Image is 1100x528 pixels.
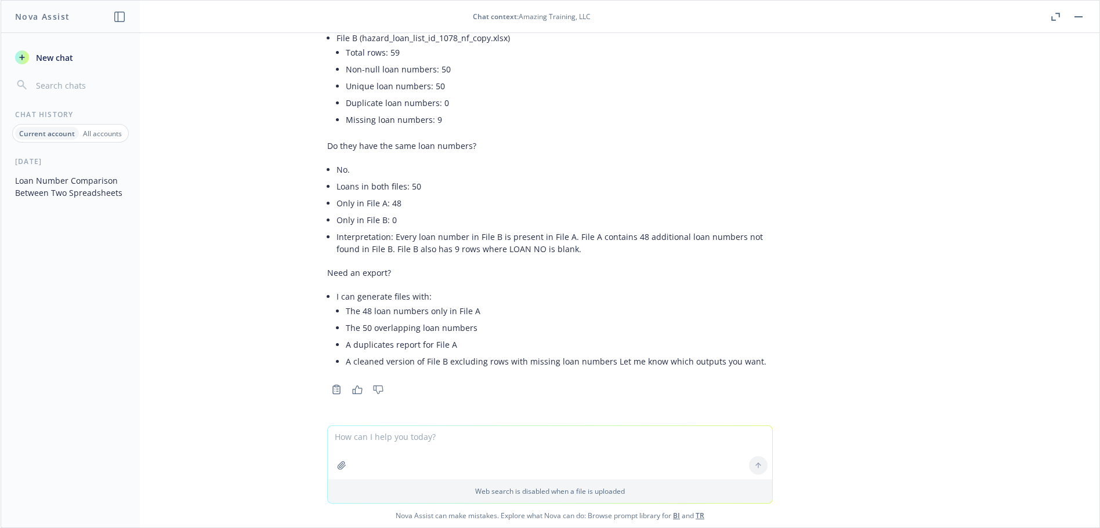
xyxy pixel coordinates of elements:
[346,78,773,94] li: Unique loan numbers: 50
[336,228,773,257] li: Interpretation: Every loan number in File B is present in File A. File A contains 48 additional l...
[673,511,680,520] a: BI
[15,10,70,23] h1: Nova Assist
[5,504,1095,527] span: Nova Assist can make mistakes. Explore what Nova can do: Browse prompt library for and
[336,32,773,44] p: File B (hazard_loan_list_id_1078_nf_copy.xlsx)
[336,195,773,212] li: Only in File A: 48
[1,156,140,166] div: [DATE]
[346,111,773,128] li: Missing loan numbers: 9
[346,303,773,319] li: The 48 loan numbers only in File A
[19,129,75,139] p: Current account
[336,161,773,178] li: No.
[1,110,140,119] div: Chat History
[34,52,73,64] span: New chat
[346,336,773,353] li: A duplicates report for File A
[346,353,773,370] li: A cleaned version of File B excluding rows with missing loan numbers Let me know which outputs yo...
[83,129,122,139] p: All accounts
[696,511,704,520] a: TR
[346,319,773,336] li: The 50 overlapping loan numbers
[331,384,342,395] svg: Copy to clipboard
[327,140,773,152] p: Do they have the same loan numbers?
[346,44,773,61] li: Total rows: 59
[336,212,773,228] li: Only in File B: 0
[346,94,773,111] li: Duplicate loan numbers: 0
[336,178,773,195] li: Loans in both files: 50
[336,288,773,372] li: I can generate files with:
[34,77,126,93] input: Search chats
[473,12,591,21] div: : Amazing Training, LLC
[10,171,131,202] button: Loan Number Comparison Between Two Spreadsheets
[473,12,517,21] span: Chat context
[10,47,131,68] button: New chat
[327,267,773,279] p: Need an export?
[346,61,773,78] li: Non-null loan numbers: 50
[369,381,388,398] button: Thumbs down
[335,486,765,496] p: Web search is disabled when a file is uploaded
